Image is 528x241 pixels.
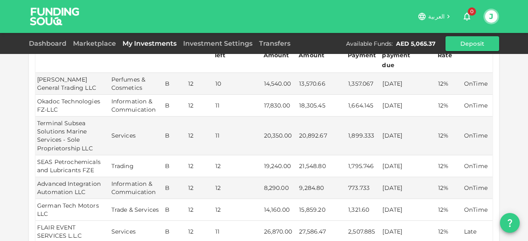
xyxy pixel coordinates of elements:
[35,177,110,199] td: Advanced Integration Automation LLC
[462,177,493,199] td: OnTime
[29,40,70,47] a: Dashboard
[428,13,445,20] span: العربية
[462,95,493,117] td: OnTime
[110,177,163,199] td: Information & Commuication
[485,10,497,23] button: J
[346,155,381,177] td: 1,795.746
[445,36,499,51] button: Deposit
[110,155,163,177] td: Trading
[262,117,298,155] td: 20,350.00
[163,199,186,221] td: B
[436,117,462,155] td: 12%
[297,199,346,221] td: 15,859.20
[462,199,493,221] td: OnTime
[214,155,262,177] td: 12
[186,199,214,221] td: 12
[186,177,214,199] td: 12
[382,40,423,70] div: Next payment due
[297,95,346,117] td: 18,305.45
[35,73,110,95] td: [PERSON_NAME] General Trading LLC
[35,155,110,177] td: SEAS Petrochemicals and Lubricants FZE
[262,199,298,221] td: 14,160.00
[346,117,381,155] td: 1,899.333
[214,117,262,155] td: 11
[381,155,436,177] td: [DATE]
[70,40,119,47] a: Marketplace
[396,40,436,48] div: AED 5,065.37
[186,155,214,177] td: 12
[256,40,294,47] a: Transfers
[110,95,163,117] td: Information & Commuication
[436,177,462,199] td: 12%
[35,117,110,155] td: Terminal Subsea Solutions Marine Services - Sole Proprietorship LLC
[163,177,186,199] td: B
[381,73,436,95] td: [DATE]
[119,40,180,47] a: My Investments
[381,199,436,221] td: [DATE]
[381,177,436,199] td: [DATE]
[35,95,110,117] td: Okadoc Technologies FZ-LLC
[462,117,493,155] td: OnTime
[436,199,462,221] td: 12%
[468,7,476,16] span: 0
[462,155,493,177] td: OnTime
[110,117,163,155] td: Services
[436,73,462,95] td: 12%
[35,199,110,221] td: German Tech Motors LLC
[262,155,298,177] td: 19,240.00
[186,117,214,155] td: 12
[297,117,346,155] td: 20,892.67
[436,95,462,117] td: 12%
[163,117,186,155] td: B
[346,73,381,95] td: 1,357.067
[214,73,262,95] td: 10
[381,117,436,155] td: [DATE]
[163,155,186,177] td: B
[262,73,298,95] td: 14,540.00
[180,40,256,47] a: Investment Settings
[297,177,346,199] td: 9,284.80
[346,95,381,117] td: 1,664.145
[297,155,346,177] td: 21,548.80
[186,73,214,95] td: 12
[436,155,462,177] td: 12%
[297,73,346,95] td: 13,570.66
[214,95,262,117] td: 11
[346,199,381,221] td: 1,321.60
[110,73,163,95] td: Perfumes & Cosmetics
[214,199,262,221] td: 12
[346,40,393,48] div: Available Funds :
[262,177,298,199] td: 8,290.00
[262,95,298,117] td: 17,830.00
[459,8,475,25] button: 0
[163,95,186,117] td: B
[462,73,493,95] td: OnTime
[186,95,214,117] td: 12
[381,95,436,117] td: [DATE]
[163,73,186,95] td: B
[346,177,381,199] td: 773.733
[500,213,520,233] button: question
[214,177,262,199] td: 12
[110,199,163,221] td: Trade & Services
